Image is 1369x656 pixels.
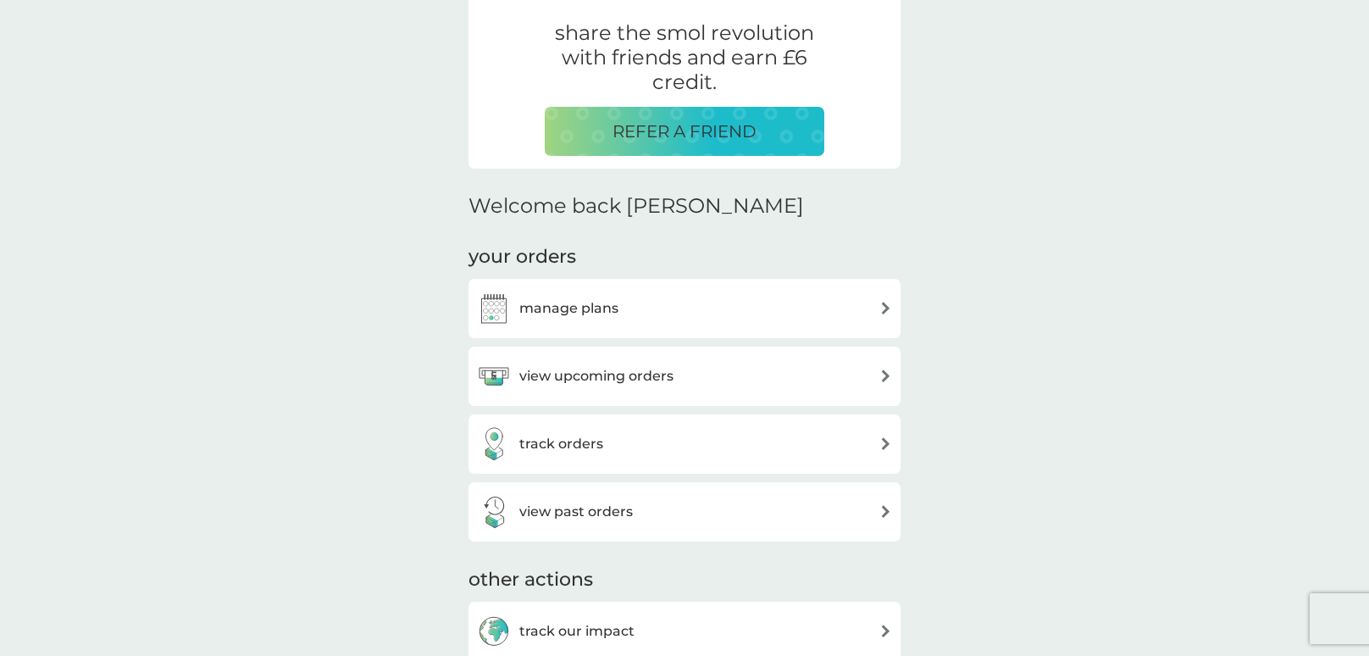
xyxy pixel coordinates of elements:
[879,302,892,314] img: arrow right
[519,365,673,387] h3: view upcoming orders
[879,625,892,637] img: arrow right
[519,620,635,642] h3: track our impact
[468,194,804,219] h2: Welcome back [PERSON_NAME]
[612,118,757,145] p: REFER A FRIEND
[519,433,603,455] h3: track orders
[879,505,892,518] img: arrow right
[519,297,618,320] h3: manage plans
[879,437,892,450] img: arrow right
[545,107,824,156] button: REFER A FRIEND
[468,244,576,270] h3: your orders
[519,501,633,523] h3: view past orders
[545,21,824,94] p: share the smol revolution with friends and earn £6 credit.
[468,567,593,593] h3: other actions
[879,370,892,382] img: arrow right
